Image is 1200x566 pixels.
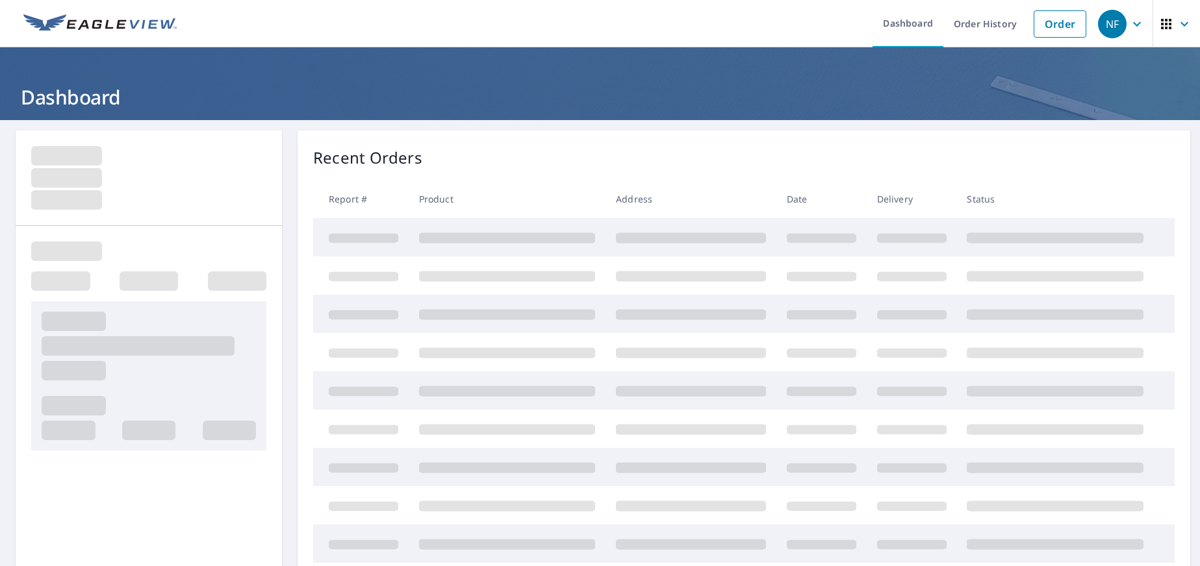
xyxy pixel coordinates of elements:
th: Report # [313,180,409,218]
div: NF [1098,10,1127,38]
th: Product [409,180,606,218]
th: Date [776,180,867,218]
p: Recent Orders [313,146,422,169]
h1: Dashboard [16,84,1184,110]
th: Address [606,180,776,218]
th: Delivery [867,180,957,218]
img: EV Logo [23,14,177,34]
a: Order [1034,10,1086,38]
th: Status [956,180,1154,218]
